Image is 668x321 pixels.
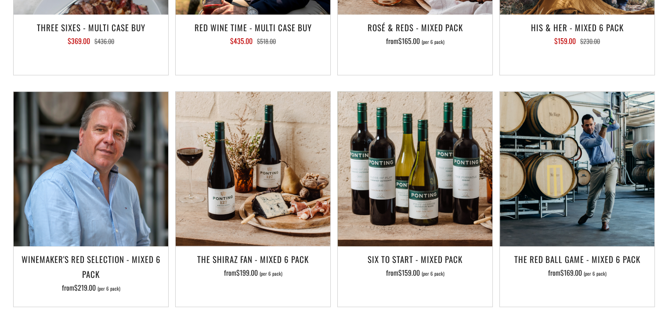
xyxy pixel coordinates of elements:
[180,252,326,266] h3: The Shiraz Fan - Mixed 6 Pack
[176,20,330,64] a: Red Wine Time - Multi Case Buy $435.00 $518.00
[180,20,326,35] h3: Red Wine Time - Multi Case Buy
[422,271,444,276] span: (per 6 pack)
[18,252,164,281] h3: Winemaker's Red Selection - Mixed 6 Pack
[342,20,488,35] h3: Rosé & Reds - Mixed Pack
[422,40,444,44] span: (per 6 pack)
[554,36,576,46] span: $159.00
[224,267,282,278] span: from
[62,282,120,293] span: from
[584,271,607,276] span: (per 6 pack)
[342,252,488,266] h3: Six To Start - Mixed Pack
[94,36,114,46] span: $436.00
[580,36,600,46] span: $230.00
[236,267,258,278] span: $199.00
[398,267,420,278] span: $159.00
[504,20,650,35] h3: His & Her - Mixed 6 Pack
[260,271,282,276] span: (per 6 pack)
[504,252,650,266] h3: The Red Ball Game - Mixed 6 Pack
[548,267,607,278] span: from
[74,282,96,293] span: $219.00
[500,252,654,295] a: The Red Ball Game - Mixed 6 Pack from$169.00 (per 6 pack)
[338,252,492,295] a: Six To Start - Mixed Pack from$159.00 (per 6 pack)
[18,20,164,35] h3: Three Sixes - Multi Case Buy
[68,36,90,46] span: $369.00
[560,267,582,278] span: $169.00
[14,20,168,64] a: Three Sixes - Multi Case Buy $369.00 $436.00
[386,267,444,278] span: from
[398,36,420,46] span: $165.00
[500,20,654,64] a: His & Her - Mixed 6 Pack $159.00 $230.00
[97,286,120,291] span: (per 6 pack)
[386,36,444,46] span: from
[257,36,276,46] span: $518.00
[338,20,492,64] a: Rosé & Reds - Mixed Pack from$165.00 (per 6 pack)
[230,36,253,46] span: $435.00
[14,252,168,295] a: Winemaker's Red Selection - Mixed 6 Pack from$219.00 (per 6 pack)
[176,252,330,295] a: The Shiraz Fan - Mixed 6 Pack from$199.00 (per 6 pack)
